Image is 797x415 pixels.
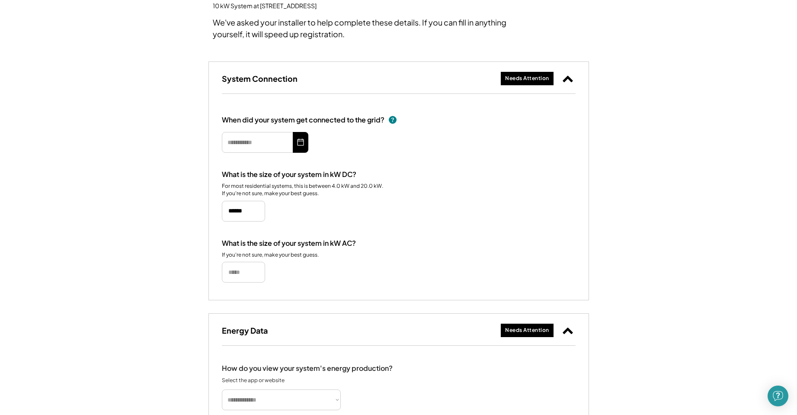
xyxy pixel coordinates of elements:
[222,325,268,335] h3: Energy Data
[768,386,788,406] div: Open Intercom Messenger
[222,116,384,125] div: When did your system get connected to the grid?
[505,75,549,82] div: Needs Attention
[213,2,317,10] div: 10 kW System at [STREET_ADDRESS]
[222,363,393,373] div: How do you view your system's energy production?
[222,74,298,84] h3: System Connection
[222,183,384,197] div: For most residential systems, this is between 4.0 kW and 20.0 kW. If you're not sure, make your b...
[222,239,356,248] div: What is the size of your system in kW AC?
[505,327,549,334] div: Needs Attention
[222,251,319,259] div: If you're not sure, make your best guess.
[222,377,308,384] div: Select the app or website
[213,16,537,40] div: We've asked your installer to help complete these details. If you can fill in anything yourself, ...
[222,170,356,179] div: What is the size of your system in kW DC?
